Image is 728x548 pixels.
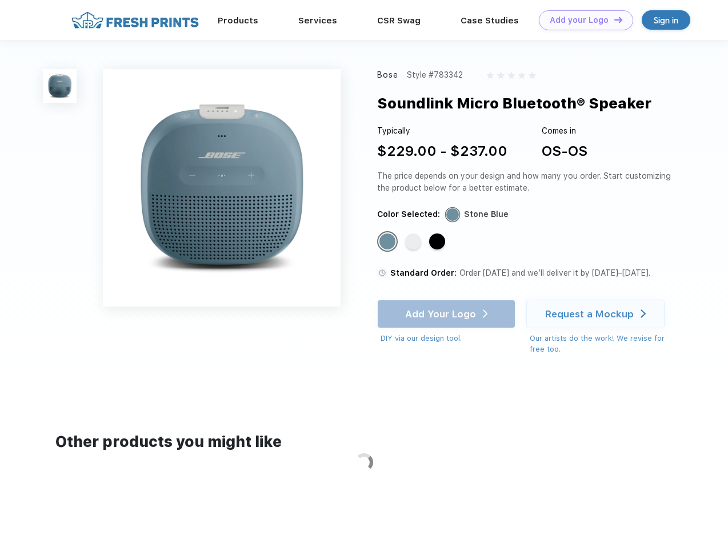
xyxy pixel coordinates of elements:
[550,15,609,25] div: Add your Logo
[68,10,202,30] img: fo%20logo%202.webp
[43,69,77,103] img: func=resize&h=100
[529,72,535,79] img: gray_star.svg
[377,170,675,194] div: The price depends on your design and how many you order. Start customizing the product below for ...
[298,15,337,26] a: Services
[377,268,387,278] img: standard order
[545,308,634,320] div: Request a Mockup
[459,268,650,277] span: Order [DATE] and we’ll deliver it by [DATE]–[DATE].
[654,14,678,27] div: Sign in
[642,10,690,30] a: Sign in
[377,125,507,137] div: Typically
[103,69,341,307] img: func=resize&h=640
[218,15,258,26] a: Products
[390,268,457,277] span: Standard Order:
[377,92,651,114] div: Soundlink Micro Bluetooth® Speaker
[407,69,463,81] div: Style #783342
[405,233,421,249] div: White Smoke
[381,333,515,344] div: DIY via our design tool.
[379,233,395,249] div: Stone Blue
[487,72,494,79] img: gray_star.svg
[542,141,587,162] div: OS-OS
[429,233,445,249] div: Black
[464,208,509,220] div: Stone Blue
[641,309,646,318] img: white arrow
[530,333,675,355] div: Our artists do the work! We revise for free too.
[377,15,421,26] a: CSR Swag
[55,431,672,453] div: Other products you might like
[518,72,525,79] img: gray_star.svg
[377,208,440,220] div: Color Selected:
[542,125,587,137] div: Comes in
[508,72,515,79] img: gray_star.svg
[497,72,504,79] img: gray_star.svg
[614,17,622,23] img: DT
[377,69,399,81] div: Bose
[377,141,507,162] div: $229.00 - $237.00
